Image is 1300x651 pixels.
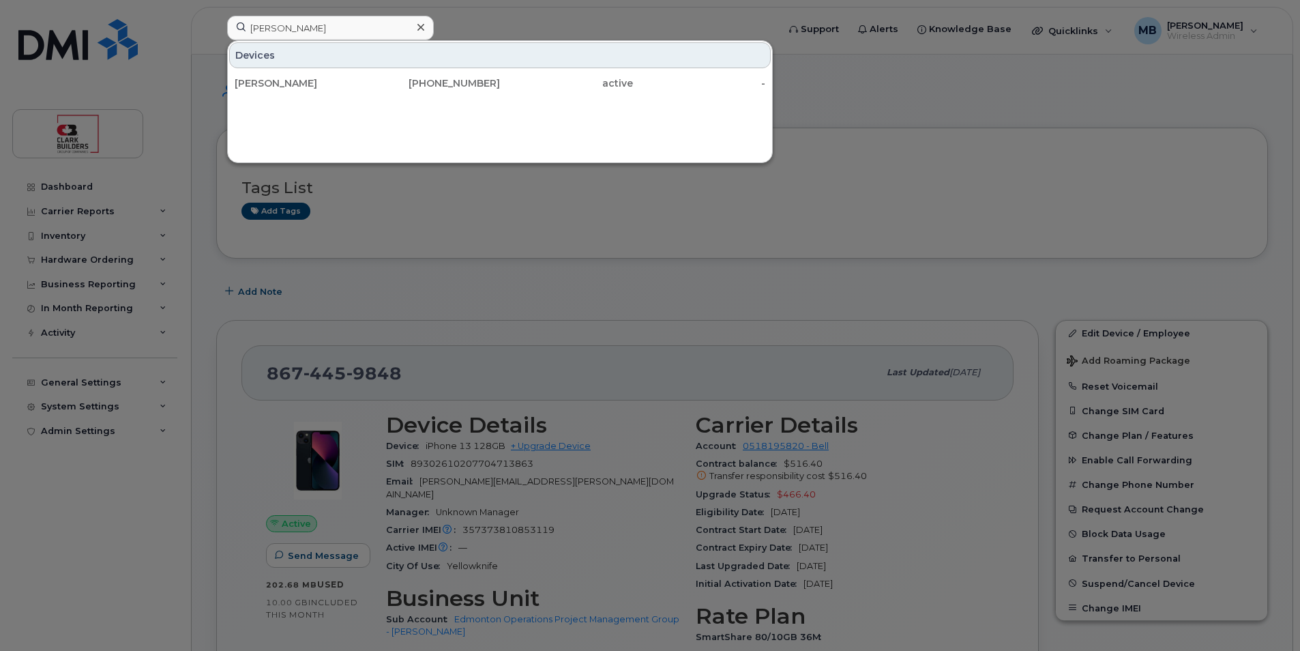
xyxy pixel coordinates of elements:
a: [PERSON_NAME][PHONE_NUMBER]active- [229,71,771,96]
div: [PHONE_NUMBER] [368,76,501,90]
div: - [633,76,766,90]
div: Devices [229,42,771,68]
div: [PERSON_NAME] [235,76,368,90]
div: active [500,76,633,90]
iframe: Messenger Launcher [1241,592,1290,641]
